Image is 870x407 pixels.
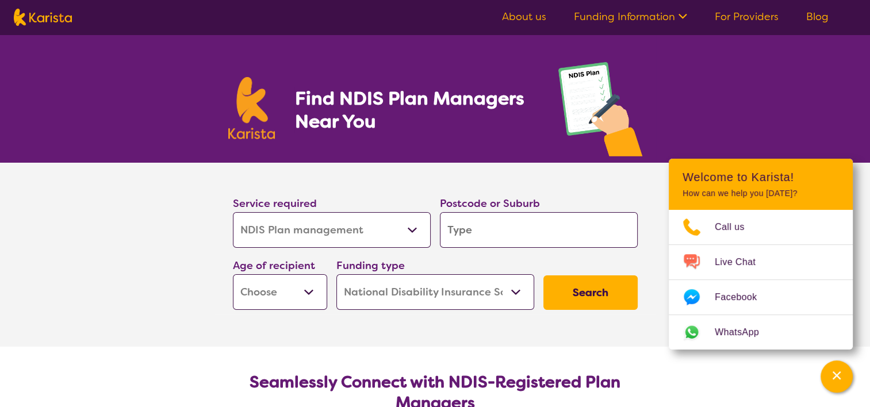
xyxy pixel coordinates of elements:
img: Karista logo [14,9,72,26]
a: Funding Information [574,10,687,24]
span: WhatsApp [715,324,773,341]
p: How can we help you [DATE]? [683,189,839,198]
img: plan-management [558,62,642,163]
span: Call us [715,218,758,236]
a: For Providers [715,10,779,24]
label: Funding type [336,259,405,272]
div: Channel Menu [669,159,853,350]
ul: Choose channel [669,210,853,350]
a: Blog [806,10,829,24]
h1: Find NDIS Plan Managers Near You [294,87,535,133]
label: Age of recipient [233,259,315,272]
label: Postcode or Suburb [440,197,540,210]
span: Live Chat [715,254,769,271]
span: Facebook [715,289,771,306]
label: Service required [233,197,317,210]
button: Channel Menu [821,360,853,393]
h2: Welcome to Karista! [683,170,839,184]
img: Karista logo [228,77,275,139]
input: Type [440,212,638,248]
a: Web link opens in a new tab. [669,315,853,350]
button: Search [543,275,638,310]
a: About us [502,10,546,24]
